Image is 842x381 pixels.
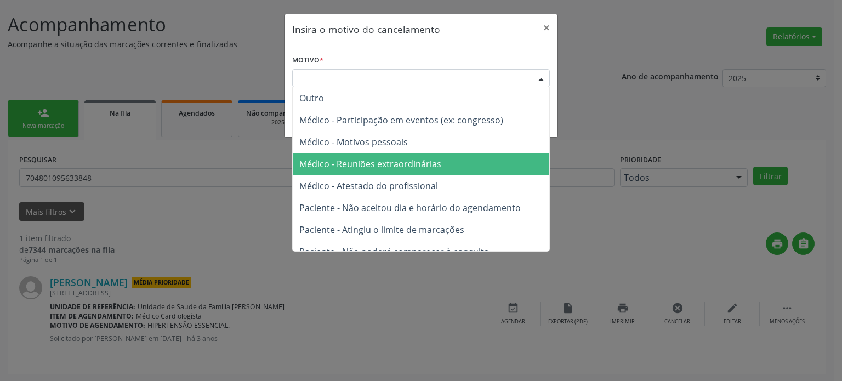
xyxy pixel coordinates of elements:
[299,246,489,258] span: Paciente - Não poderá comparecer à consulta
[299,180,438,192] span: Médico - Atestado do profissional
[299,114,503,126] span: Médico - Participação em eventos (ex: congresso)
[292,52,323,69] label: Motivo
[536,14,557,41] button: Close
[299,136,408,148] span: Médico - Motivos pessoais
[299,224,464,236] span: Paciente - Atingiu o limite de marcações
[299,92,324,104] span: Outro
[292,22,440,36] h5: Insira o motivo do cancelamento
[299,158,441,170] span: Médico - Reuniões extraordinárias
[299,202,521,214] span: Paciente - Não aceitou dia e horário do agendamento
